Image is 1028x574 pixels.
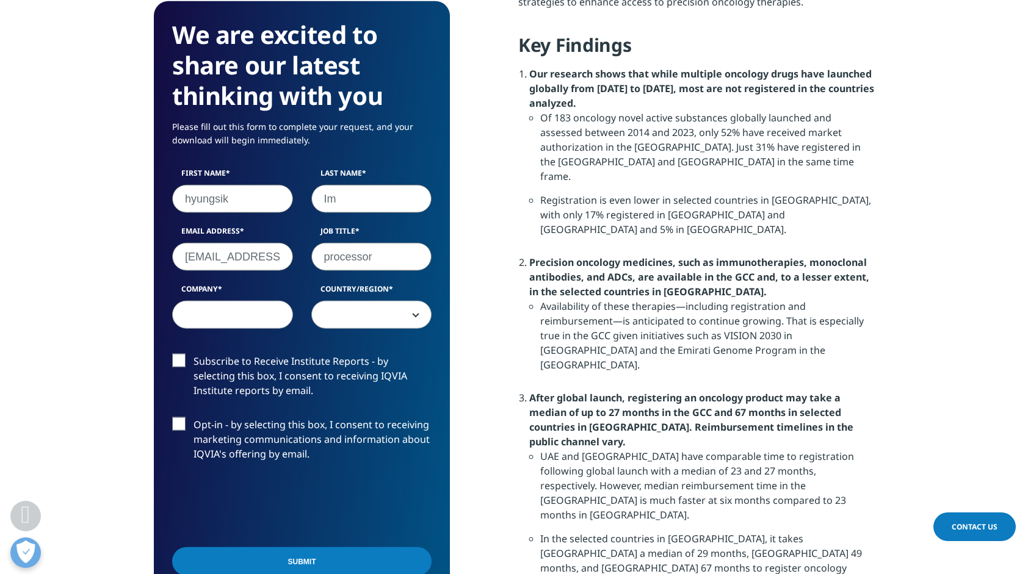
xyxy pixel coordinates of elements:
[172,120,432,156] p: Please fill out this form to complete your request, and your download will begin immediately.
[518,33,874,66] h4: Key Findings
[10,537,41,568] button: 개방형 기본 설정
[933,512,1016,541] a: Contact Us
[529,391,853,448] strong: After global launch, registering an oncology product may take a median of up to 27 months in the ...
[172,354,432,404] label: Subscribe to Receive Institute Reports - by selecting this box, I consent to receiving IQVIA Inst...
[172,284,293,301] label: Company
[311,226,432,243] label: Job Title
[172,168,293,185] label: First Name
[311,284,432,301] label: Country/Region
[172,481,358,528] iframe: reCAPTCHA
[540,299,874,381] li: Availability of these therapies—including registration and reimbursement—is anticipated to contin...
[529,67,874,110] strong: Our research shows that while multiple oncology drugs have launched globally from [DATE] to [DATE...
[172,417,432,468] label: Opt-in - by selecting this box, I consent to receiving marketing communications and information a...
[540,110,874,193] li: Of 183 oncology novel active substances globally launched and assessed between 2014 and 2023, onl...
[529,256,869,298] strong: Precision oncology medicines, such as immunotherapies, monoclonal antibodies, and ADCs, are avail...
[172,20,432,111] h3: We are excited to share our latest thinking with you
[540,449,874,531] li: UAE and [GEOGRAPHIC_DATA] have comparable time to registration following global launch with a med...
[952,522,997,532] span: Contact Us
[540,193,874,246] li: Registration is even lower in selected countries in [GEOGRAPHIC_DATA], with only 17% registered i...
[172,226,293,243] label: Email Address
[311,168,432,185] label: Last Name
